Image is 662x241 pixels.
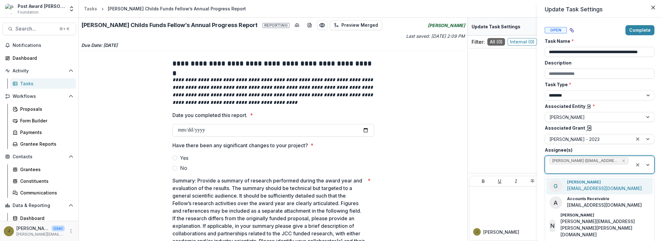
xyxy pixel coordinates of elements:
[567,196,609,202] p: Accounts Receivable
[567,202,642,208] p: [EMAIL_ADDRESS][DOMAIN_NAME]
[567,185,642,192] p: [EMAIL_ADDRESS][DOMAIN_NAME]
[634,161,642,169] div: Clear selected options
[648,3,658,13] button: Close
[554,182,558,190] p: G
[554,199,558,207] p: A
[545,59,651,66] label: Description
[567,179,601,185] p: [PERSON_NAME]
[560,218,650,238] p: [PERSON_NAME][EMAIL_ADDRESS][PERSON_NAME][PERSON_NAME][DOMAIN_NAME]
[634,135,642,143] div: Clear selected options
[552,159,619,163] span: [PERSON_NAME] ([EMAIL_ADDRESS][DOMAIN_NAME])
[567,25,577,35] button: View dependent tasks
[545,27,567,33] span: Open
[545,103,651,109] label: Associated Entity
[550,221,555,230] p: N
[545,125,651,132] label: Associated Grant
[545,147,651,153] label: Assignee(s)
[545,38,651,44] label: Task Name
[560,212,594,218] p: [PERSON_NAME]
[625,25,654,35] button: Complete
[621,158,626,164] div: Remove Rocky Diegmiller (rocky.diegmiller@duke.edu)
[545,81,651,88] label: Task Type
